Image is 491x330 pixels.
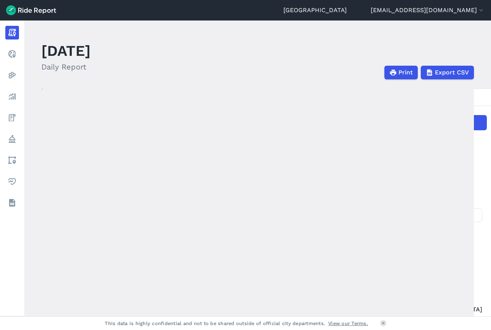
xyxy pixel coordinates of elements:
img: Ride Report [6,5,56,15]
a: Areas [5,153,19,167]
a: Health [5,175,19,188]
a: [GEOGRAPHIC_DATA] [283,6,347,15]
a: Realtime [5,47,19,61]
h2: Daily Report [41,61,91,73]
h1: [DATE] [41,40,91,61]
a: Policy [5,132,19,146]
a: Fees [5,111,19,125]
button: Export CSV [421,66,474,79]
a: Heatmaps [5,68,19,82]
a: Analyze [5,90,19,103]
a: Report [5,26,19,39]
button: [EMAIL_ADDRESS][DOMAIN_NAME] [371,6,485,15]
span: Export CSV [435,68,469,77]
button: Print [384,66,418,79]
a: Datasets [5,196,19,210]
a: View our Terms. [328,320,368,327]
span: Print [398,68,413,77]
